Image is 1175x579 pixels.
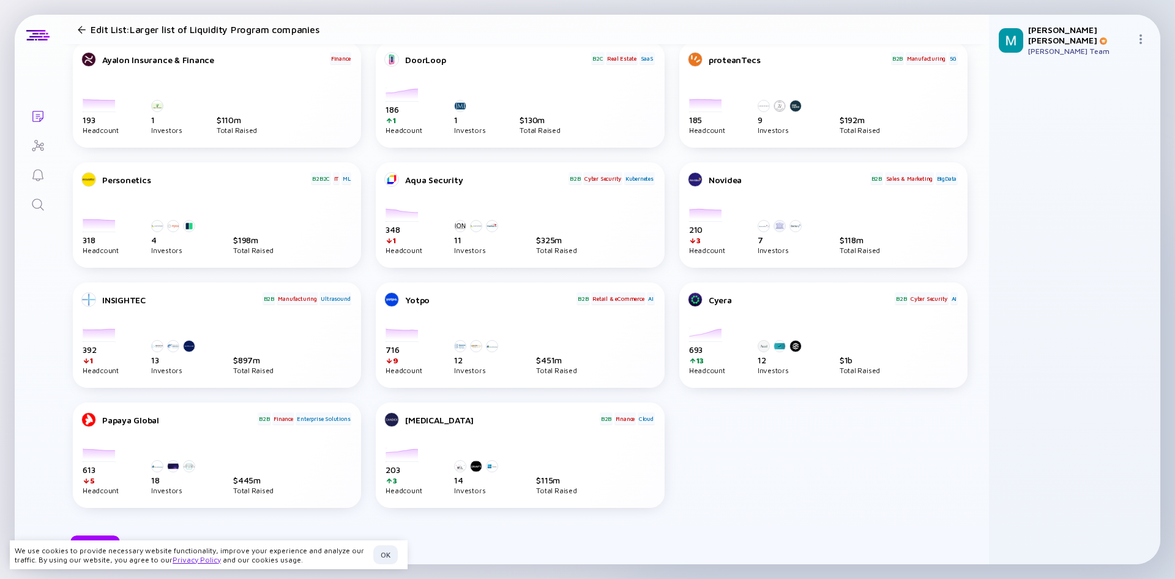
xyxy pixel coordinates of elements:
[102,295,261,305] div: INSIGHTEC
[638,412,655,425] div: Cloud
[258,412,270,425] div: B2B
[1028,25,1131,45] div: [PERSON_NAME] [PERSON_NAME]
[606,52,638,64] div: Real Estate
[936,172,958,184] div: BigData
[70,535,120,554] button: Next
[950,292,958,305] div: AI
[311,172,331,184] div: B2B2C
[1136,34,1146,44] img: Menu
[319,292,351,305] div: Ultrasound
[758,127,805,133] div: Investors
[151,127,182,133] div: Investors
[520,115,560,125] div: $ 130m
[999,28,1023,53] img: Mordechai Profile Picture
[758,115,805,125] div: 9
[591,52,604,64] div: B2C
[840,355,880,365] div: $ 1b
[330,52,352,64] div: Finance
[15,159,61,189] a: Reminders
[233,475,274,485] div: $ 445m
[949,52,958,64] div: 5G
[233,355,274,365] div: $ 897m
[454,368,502,373] div: Investors
[909,292,949,305] div: Cyber Security
[233,488,274,493] div: Total Raised
[233,235,274,245] div: $ 198m
[91,24,319,35] h1: Edit List: Larger list of Liquidity Program companies
[647,292,655,305] div: AI
[895,292,908,305] div: B2B
[15,189,61,218] a: Search
[373,545,398,564] button: OK
[151,355,199,365] div: 13
[173,555,221,564] a: Privacy Policy
[15,130,61,159] a: Investor Map
[536,368,576,373] div: Total Raised
[840,248,880,253] div: Total Raised
[624,172,655,184] div: Kubernetes
[454,248,502,253] div: Investors
[758,368,805,373] div: Investors
[217,127,257,133] div: Total Raised
[454,235,502,245] div: 11
[891,52,904,64] div: B2B
[600,412,613,425] div: B2B
[454,488,502,493] div: Investors
[536,235,576,245] div: $ 325m
[569,172,581,184] div: B2B
[454,115,485,125] div: 1
[709,55,890,65] div: proteanTecs
[454,127,485,133] div: Investors
[758,235,805,245] div: 7
[272,412,294,425] div: Finance
[591,292,645,305] div: Retail & eCommerce
[906,52,947,64] div: Manufacturing
[454,475,502,485] div: 14
[15,546,368,564] div: We use cookies to provide necessary website functionality, improve your experience and analyze ou...
[885,172,934,184] div: Sales & Marketing
[405,415,598,425] div: [MEDICAL_DATA]
[233,368,274,373] div: Total Raised
[709,175,869,185] div: Novidea
[640,52,655,64] div: SaaS
[840,115,880,125] div: $ 192m
[536,475,576,485] div: $ 115m
[151,115,182,125] div: 1
[454,355,502,365] div: 12
[614,412,636,425] div: Finance
[405,295,575,305] div: Yotpo
[870,172,883,184] div: B2B
[840,127,880,133] div: Total Raised
[1028,47,1131,56] div: [PERSON_NAME] Team
[840,235,880,245] div: $ 118m
[233,248,274,253] div: Total Raised
[333,172,340,184] div: IT
[520,127,560,133] div: Total Raised
[102,415,256,425] div: Papaya Global
[151,235,199,245] div: 4
[536,488,576,493] div: Total Raised
[536,248,576,253] div: Total Raised
[296,412,351,425] div: Enterprise Solutions
[102,55,329,65] div: Ayalon Insurance & Finance
[576,292,589,305] div: B2B
[102,175,310,185] div: Personetics
[263,292,275,305] div: B2B
[405,175,567,185] div: Aqua Security
[277,292,318,305] div: Manufacturing
[151,368,199,373] div: Investors
[583,172,622,184] div: Cyber Security
[151,248,199,253] div: Investors
[151,475,199,485] div: 18
[840,368,880,373] div: Total Raised
[758,248,805,253] div: Investors
[405,55,590,65] div: DoorLoop
[709,295,893,305] div: Cyera
[536,355,576,365] div: $ 451m
[151,488,199,493] div: Investors
[758,355,805,365] div: 12
[341,172,352,184] div: ML
[15,100,61,130] a: Lists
